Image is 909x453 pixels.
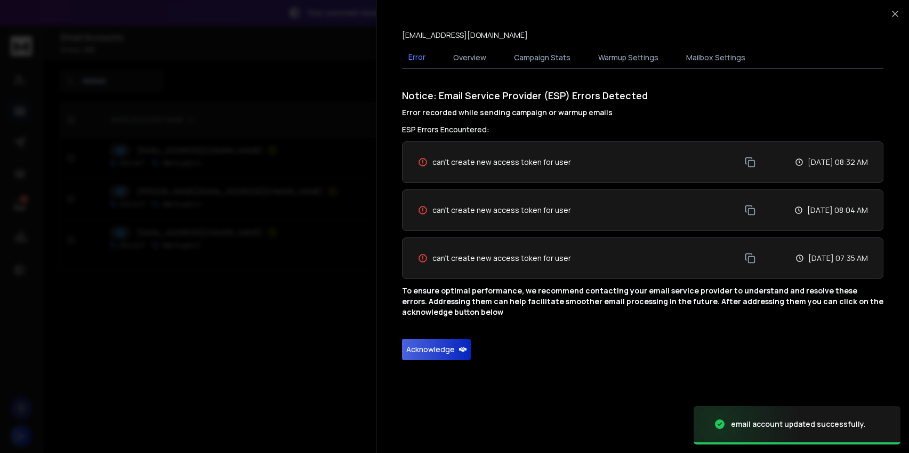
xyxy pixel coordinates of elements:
button: Warmup Settings [592,46,665,69]
span: can't create new access token for user [432,157,571,168]
p: [DATE] 08:32 AM [808,157,868,168]
h4: Error recorded while sending campaign or warmup emails [402,107,883,118]
span: neutral face reaction [9,377,18,387]
button: Error [402,45,432,70]
span: 😃 [18,377,27,387]
button: Campaign Stats [508,46,577,69]
span: can't create new access token for user [432,253,571,264]
button: go back [7,4,27,25]
h3: ESP Errors Encountered: [402,124,883,135]
span: 😐 [9,377,18,387]
button: Overview [447,46,493,69]
span: smiley reaction [18,377,27,387]
div: Close [341,4,360,23]
p: [DATE] 08:04 AM [807,205,868,216]
p: [EMAIL_ADDRESS][DOMAIN_NAME] [402,30,528,41]
button: Collapse window [320,4,341,25]
button: Acknowledge [402,339,471,360]
p: To ensure optimal performance, we recommend contacting your email service provider to understand ... [402,285,883,317]
h1: Notice: Email Service Provider (ESP) Errors Detected [402,88,883,118]
button: Mailbox Settings [680,46,752,69]
span: can't create new access token for user [432,205,571,216]
p: [DATE] 07:35 AM [808,253,868,264]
